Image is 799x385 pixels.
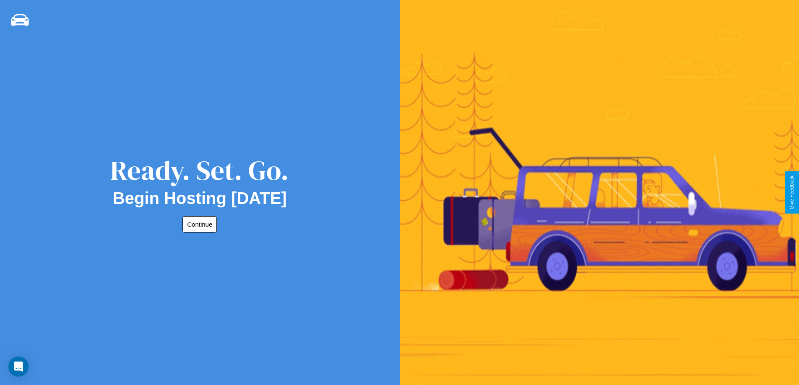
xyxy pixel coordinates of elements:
div: Open Intercom Messenger [8,357,29,377]
button: Continue [182,216,217,233]
div: Give Feedback [789,176,795,209]
div: Ready. Set. Go. [110,152,289,189]
h2: Begin Hosting [DATE] [113,189,287,208]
